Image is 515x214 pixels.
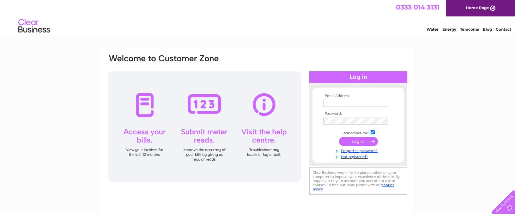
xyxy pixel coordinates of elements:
[322,112,395,116] th: Password:
[313,183,394,191] a: cookies policy
[483,27,492,32] a: Blog
[323,147,395,153] a: Forgotten password?
[323,153,395,159] a: Not registered?
[427,27,439,32] a: Water
[309,167,407,195] div: Clear Business would like to place cookies on your computer to improve your experience of the sit...
[322,129,395,136] td: Remember me?
[396,3,439,11] a: 0333 014 3131
[460,27,479,32] a: Telecoms
[109,3,407,31] div: Clear Business is a trading name of Verastar Limited (registered in [GEOGRAPHIC_DATA] No. 3667643...
[339,137,378,146] input: Submit
[496,27,511,32] a: Contact
[442,27,456,32] a: Energy
[18,16,50,36] img: logo.png
[322,94,395,98] th: Email Address:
